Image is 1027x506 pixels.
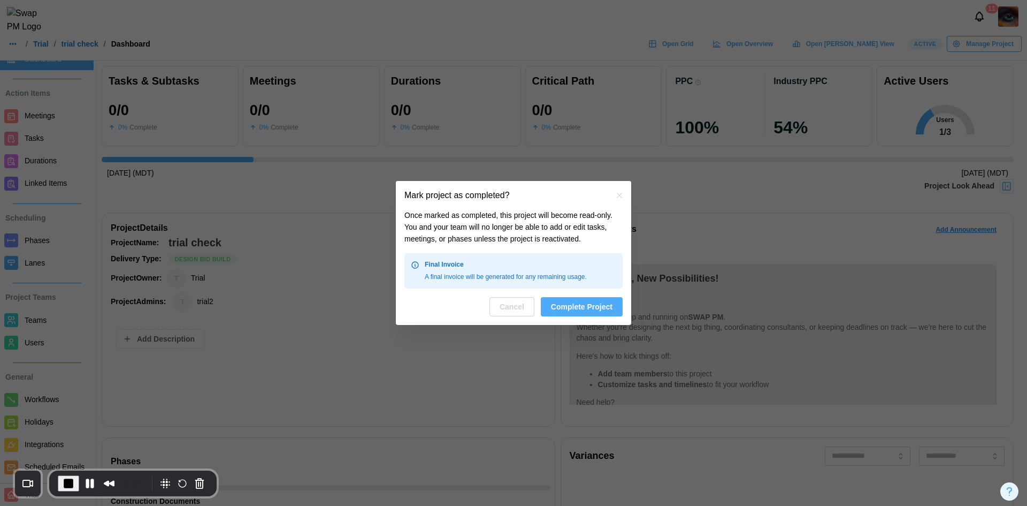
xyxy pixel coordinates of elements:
[425,272,616,282] div: A final invoice will be generated for any remaining usage.
[541,297,623,316] button: Complete Project
[500,298,524,316] span: Cancel
[489,297,534,316] button: Cancel
[404,191,510,200] h2: Mark project as completed?
[551,298,612,316] span: Complete Project
[425,260,616,270] div: Final Invoice
[404,210,623,245] div: Once marked as completed, this project will become read-only. You and your team will no longer be...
